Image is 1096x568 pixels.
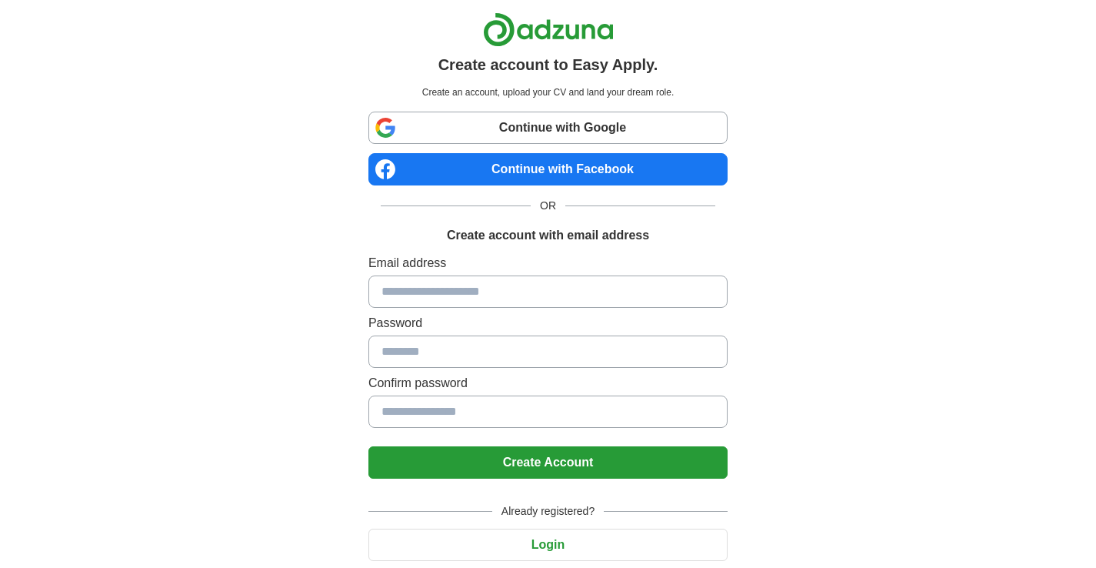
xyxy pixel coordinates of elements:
[531,198,565,214] span: OR
[368,153,728,185] a: Continue with Facebook
[492,503,604,520] span: Already registered?
[368,314,728,332] label: Password
[447,226,649,245] h1: Create account with email address
[368,529,728,561] button: Login
[371,85,725,99] p: Create an account, upload your CV and land your dream role.
[368,446,728,479] button: Create Account
[483,12,614,47] img: Adzuna logo
[368,374,728,393] label: Confirm password
[368,112,728,144] a: Continue with Google
[368,254,728,272] label: Email address
[438,53,658,76] h1: Create account to Easy Apply.
[368,538,728,551] a: Login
